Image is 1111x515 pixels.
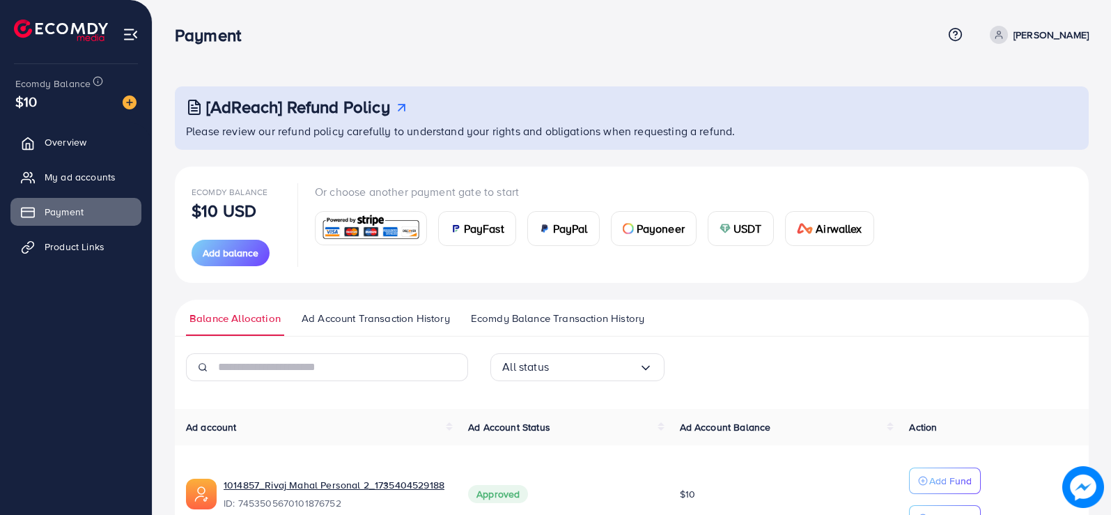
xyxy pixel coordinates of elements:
[490,353,665,381] div: Search for option
[450,223,461,234] img: card
[302,311,450,326] span: Ad Account Transaction History
[186,420,237,434] span: Ad account
[45,135,86,149] span: Overview
[203,246,258,260] span: Add balance
[123,26,139,43] img: menu
[549,356,639,378] input: Search for option
[45,205,84,219] span: Payment
[186,479,217,509] img: ic-ads-acc.e4c84228.svg
[1062,466,1104,508] img: image
[224,496,446,510] span: ID: 7453505670101876752
[637,220,685,237] span: Payoneer
[320,213,422,243] img: card
[468,485,528,503] span: Approved
[797,223,814,234] img: card
[10,163,141,191] a: My ad accounts
[189,311,281,326] span: Balance Allocation
[206,97,390,117] h3: [AdReach] Refund Policy
[929,472,972,489] p: Add Fund
[192,202,256,219] p: $10 USD
[186,123,1080,139] p: Please review our refund policy carefully to understand your rights and obligations when requesti...
[192,186,267,198] span: Ecomdy Balance
[1013,26,1089,43] p: [PERSON_NAME]
[45,170,116,184] span: My ad accounts
[315,211,427,245] a: card
[45,240,104,254] span: Product Links
[468,420,550,434] span: Ad Account Status
[527,211,600,246] a: cardPayPal
[785,211,874,246] a: cardAirwallex
[471,311,644,326] span: Ecomdy Balance Transaction History
[611,211,697,246] a: cardPayoneer
[224,478,446,510] div: <span class='underline'>1014857_Rivaj Mahal Personal 2_1735404529188</span></br>7453505670101876752
[539,223,550,234] img: card
[315,183,885,200] p: Or choose another payment gate to start
[123,95,137,109] img: image
[192,240,270,266] button: Add balance
[708,211,774,246] a: cardUSDT
[175,25,252,45] h3: Payment
[680,487,695,501] span: $10
[984,26,1089,44] a: [PERSON_NAME]
[464,220,504,237] span: PayFast
[15,77,91,91] span: Ecomdy Balance
[909,468,981,494] button: Add Fund
[10,198,141,226] a: Payment
[720,223,731,234] img: card
[10,128,141,156] a: Overview
[623,223,634,234] img: card
[553,220,588,237] span: PayPal
[733,220,762,237] span: USDT
[14,20,108,41] img: logo
[909,420,937,434] span: Action
[224,478,444,492] a: 1014857_Rivaj Mahal Personal 2_1735404529188
[680,420,771,434] span: Ad Account Balance
[502,356,549,378] span: All status
[10,233,141,261] a: Product Links
[816,220,862,237] span: Airwallex
[438,211,516,246] a: cardPayFast
[15,91,37,112] span: $10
